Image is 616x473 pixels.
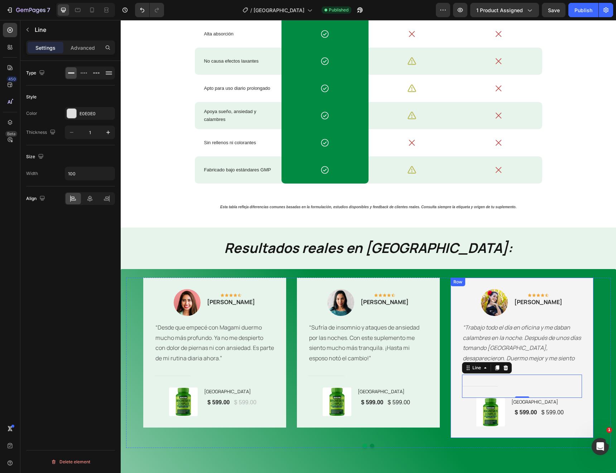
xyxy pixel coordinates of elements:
button: 1 product assigned [470,3,539,17]
input: Auto [65,167,115,180]
div: E0E0E0 [80,111,113,117]
button: Delete element [26,456,115,468]
span: [GEOGRAPHIC_DATA] [254,6,304,14]
iframe: Design area [121,20,616,473]
p: Line [35,25,112,34]
div: 450 [7,76,17,82]
div: $ 599.00 [393,387,417,398]
h1: [GEOGRAPHIC_DATA] [236,367,294,376]
strong: [PERSON_NAME] [240,278,288,286]
button: Dot [249,424,254,428]
div: Undo/Redo [135,3,164,17]
img: Alt Image [360,269,387,296]
button: Carousel Next Arrow [477,332,489,343]
span: Save [548,7,560,13]
div: Publish [574,6,592,14]
p: Settings [35,44,56,52]
div: Type [26,68,46,78]
div: Line [350,345,362,351]
strong: [PERSON_NAME] [394,278,442,286]
p: “Sufría de insomnio y ataques de ansiedad por las noches. Con este suplemento me siento mucho más... [188,302,307,343]
div: Align [26,194,47,204]
button: 7 [3,3,53,17]
h1: [GEOGRAPHIC_DATA] [390,378,447,386]
div: Size [26,152,45,162]
div: Thickness [26,128,57,137]
img: Alt Image [207,269,234,296]
button: Dot [242,424,246,428]
div: Beta [5,131,17,137]
div: Row [331,259,343,265]
div: Width [26,170,38,177]
button: Save [542,3,566,17]
span: 1 product assigned [476,6,523,14]
div: $ 599.00 [266,377,290,387]
div: Style [26,94,37,100]
p: 7 [47,6,50,14]
span: / [250,6,252,14]
div: $ 599.00 [420,387,444,398]
div: Delete element [51,458,90,466]
div: $ 599.00 [240,377,263,387]
span: Published [329,7,348,13]
div: Color [26,110,37,117]
i: “Trabajo todo el día en oficina y me daban calambres en la noche. Después de unos días tomando [G... [342,303,460,352]
iframe: Intercom live chat [592,438,609,455]
p: Advanced [71,44,95,52]
span: 1 [606,427,612,433]
button: Publish [568,3,598,17]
